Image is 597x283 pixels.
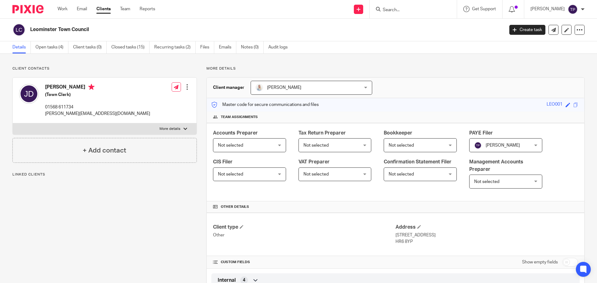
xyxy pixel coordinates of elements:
a: Files [200,41,214,53]
h4: Address [396,224,578,231]
a: Open tasks (4) [35,41,68,53]
h4: Client type [213,224,396,231]
h4: + Add contact [83,146,126,155]
img: svg%3E [474,142,482,149]
a: Clients [96,6,111,12]
label: Show empty fields [522,259,558,265]
h4: CUSTOM FIELDS [213,260,396,265]
span: Not selected [389,172,414,176]
div: LEO001 [547,101,562,108]
span: Not selected [474,180,499,184]
a: Details [12,41,31,53]
img: MC_T&CO_Headshots-25.jpg [256,84,263,91]
p: 01568 611734 [45,104,150,110]
span: Not selected [218,172,243,176]
a: Create task [509,25,545,35]
span: Get Support [472,7,496,11]
a: Email [77,6,87,12]
span: [PERSON_NAME] [267,85,301,90]
h4: [PERSON_NAME] [45,84,150,92]
img: Pixie [12,5,44,13]
span: Not selected [303,172,329,176]
span: Bookkeeper [384,130,412,135]
p: Linked clients [12,172,197,177]
a: Work [58,6,67,12]
img: svg%3E [19,84,39,104]
p: Other [213,232,396,238]
a: Audit logs [268,41,292,53]
a: Notes (0) [241,41,264,53]
span: Accounts Preparer [213,130,258,135]
span: PAYE Filer [469,130,493,135]
p: More details [206,66,585,71]
p: [STREET_ADDRESS] [396,232,578,238]
span: Management Accounts Preparer [469,159,523,171]
h3: Client manager [213,84,244,91]
p: [PERSON_NAME][EMAIL_ADDRESS][DOMAIN_NAME] [45,111,150,117]
h2: Leominster Town Council [30,26,406,33]
p: HR6 8YP [396,239,578,245]
span: Not selected [389,143,414,148]
span: Not selected [303,143,329,148]
a: Closed tasks (15) [111,41,150,53]
a: Reports [140,6,155,12]
i: Primary [88,84,95,90]
p: More details [160,126,180,131]
a: Team [120,6,130,12]
img: svg%3E [568,4,578,14]
a: Client tasks (0) [73,41,107,53]
span: VAT Preparer [298,159,330,164]
span: Tax Return Preparer [298,130,346,135]
a: Recurring tasks (2) [154,41,196,53]
span: [PERSON_NAME] [486,143,520,148]
img: svg%3E [12,23,25,36]
span: Confirmation Statement Filer [384,159,451,164]
p: [PERSON_NAME] [530,6,565,12]
input: Search [382,7,438,13]
h5: (Town Clerk) [45,92,150,98]
a: Emails [219,41,236,53]
p: Client contacts [12,66,197,71]
span: Team assignments [221,115,258,120]
p: Master code for secure communications and files [211,102,319,108]
span: CIS Filer [213,159,233,164]
span: Other details [221,204,249,209]
span: Not selected [218,143,243,148]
